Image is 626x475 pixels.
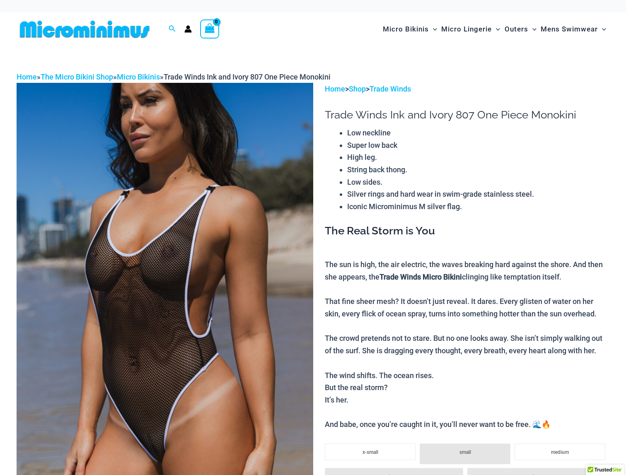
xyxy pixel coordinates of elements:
li: String back thong. [347,164,609,176]
span: x-small [363,449,378,455]
li: Low neckline [347,127,609,139]
a: Search icon link [169,24,176,34]
li: Low sides. [347,176,609,188]
a: Micro BikinisMenu ToggleMenu Toggle [381,17,439,42]
span: Menu Toggle [429,19,437,40]
a: Home [17,72,37,81]
p: > > [325,83,609,95]
a: The Micro Bikini Shop [41,72,113,81]
a: Shop [349,84,366,93]
span: Menu Toggle [528,19,537,40]
a: OutersMenu ToggleMenu Toggle [503,17,539,42]
span: Menu Toggle [492,19,500,40]
b: Trade Winds Micro Bikini [379,272,462,281]
li: High leg. [347,151,609,164]
span: Mens Swimwear [541,19,598,40]
a: Micro LingerieMenu ToggleMenu Toggle [439,17,502,42]
li: Silver rings and hard wear in swim-grade stainless steel. [347,188,609,200]
a: View Shopping Cart, empty [200,19,219,39]
a: Home [325,84,345,93]
span: Micro Lingerie [441,19,492,40]
span: » » » [17,72,331,81]
span: Trade Winds Ink and Ivory 807 One Piece Monokini [164,72,331,81]
p: The sun is high, the air electric, the waves breaking hard against the shore. And then she appear... [325,258,609,431]
li: small [420,444,510,464]
img: MM SHOP LOGO FLAT [17,20,153,39]
li: Super low back [347,139,609,152]
nav: Site Navigation [379,15,609,43]
h3: The Real Storm is You [325,224,609,238]
a: Micro Bikinis [117,72,160,81]
span: Micro Bikinis [383,19,429,40]
span: Outers [505,19,528,40]
span: Menu Toggle [598,19,606,40]
a: Mens SwimwearMenu ToggleMenu Toggle [539,17,608,42]
li: x-small [325,444,416,460]
li: medium [515,444,605,460]
h1: Trade Winds Ink and Ivory 807 One Piece Monokini [325,109,609,121]
span: medium [551,449,569,455]
a: Account icon link [184,25,192,33]
a: Trade Winds [370,84,411,93]
li: Iconic Microminimus M silver flag. [347,200,609,213]
span: small [459,449,471,455]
